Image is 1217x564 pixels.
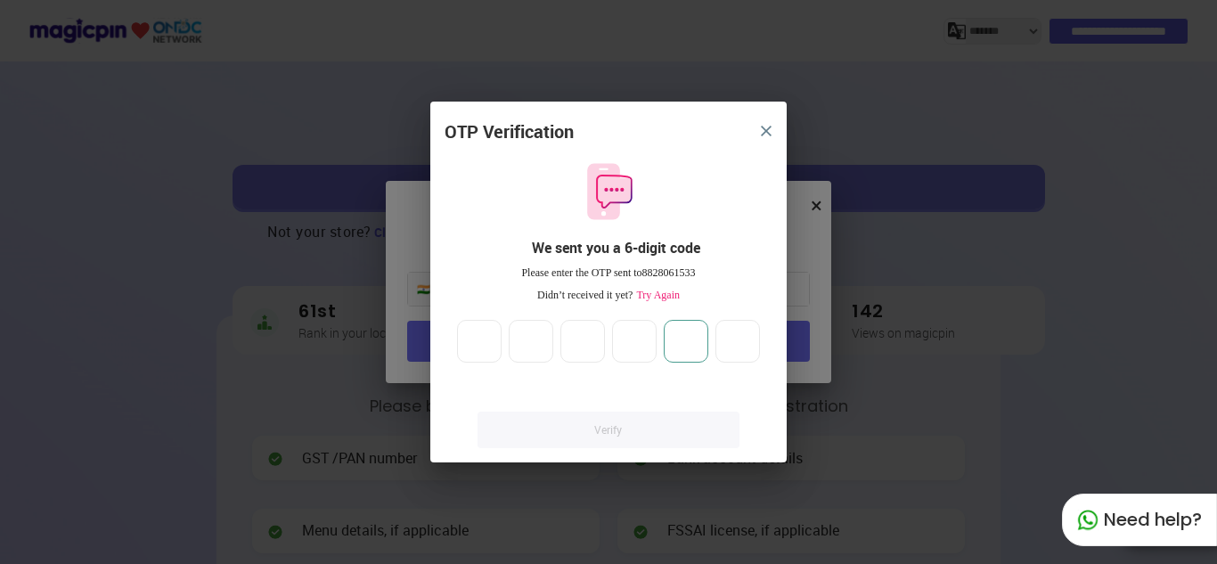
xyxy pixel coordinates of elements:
img: otpMessageIcon.11fa9bf9.svg [578,161,639,222]
div: Please enter the OTP sent to 8828061533 [445,266,772,281]
a: Verify [478,412,739,448]
img: 8zTxi7IzMsfkYqyYgBgfvSHvmzQA9juT1O3mhMgBDT8p5s20zMZ2JbefE1IEBlkXHwa7wAFxGwdILBLhkAAAAASUVORK5CYII= [761,126,772,136]
div: Need help? [1062,494,1217,546]
div: Didn’t received it yet? [445,288,772,303]
div: OTP Verification [445,119,574,145]
span: Try Again [633,289,680,301]
button: close [750,115,782,147]
div: We sent you a 6-digit code [459,238,772,258]
img: whatapp_green.7240e66a.svg [1077,510,1099,531]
